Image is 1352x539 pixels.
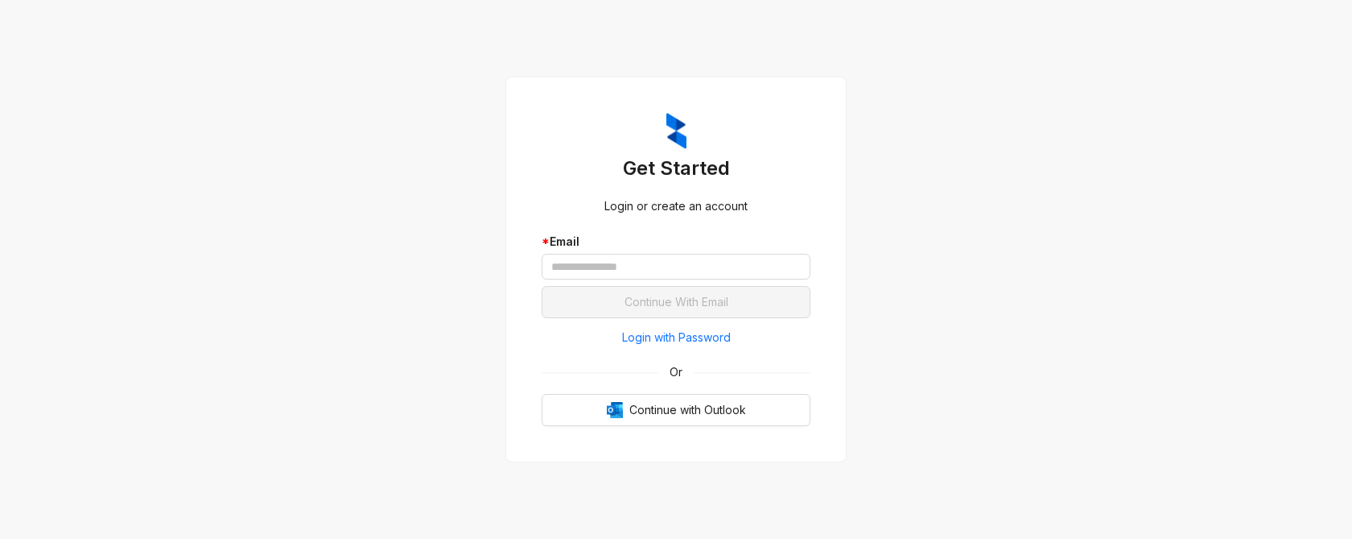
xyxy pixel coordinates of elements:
[542,233,810,251] div: Email
[542,286,810,318] button: Continue With Email
[542,394,810,426] button: OutlookContinue with Outlook
[666,113,686,150] img: ZumaIcon
[542,155,810,181] h3: Get Started
[629,401,746,419] span: Continue with Outlook
[542,325,810,350] button: Login with Password
[658,363,694,381] span: Or
[542,197,810,215] div: Login or create an account
[622,329,731,346] span: Login with Password
[607,402,623,418] img: Outlook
